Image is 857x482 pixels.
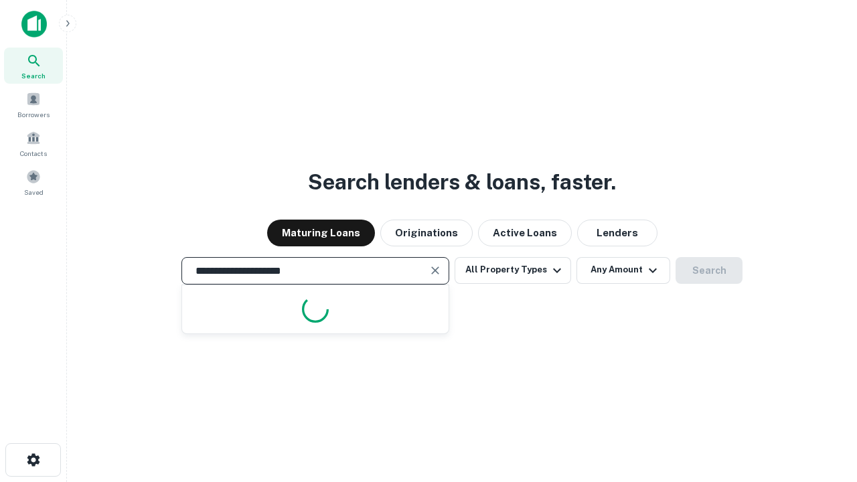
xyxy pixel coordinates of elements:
[426,261,445,280] button: Clear
[4,164,63,200] a: Saved
[21,70,46,81] span: Search
[380,220,473,246] button: Originations
[21,11,47,37] img: capitalize-icon.png
[17,109,50,120] span: Borrowers
[308,166,616,198] h3: Search lenders & loans, faster.
[4,125,63,161] a: Contacts
[478,220,572,246] button: Active Loans
[577,220,657,246] button: Lenders
[267,220,375,246] button: Maturing Loans
[20,148,47,159] span: Contacts
[24,187,44,197] span: Saved
[790,375,857,439] iframe: Chat Widget
[4,48,63,84] a: Search
[4,86,63,123] a: Borrowers
[576,257,670,284] button: Any Amount
[455,257,571,284] button: All Property Types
